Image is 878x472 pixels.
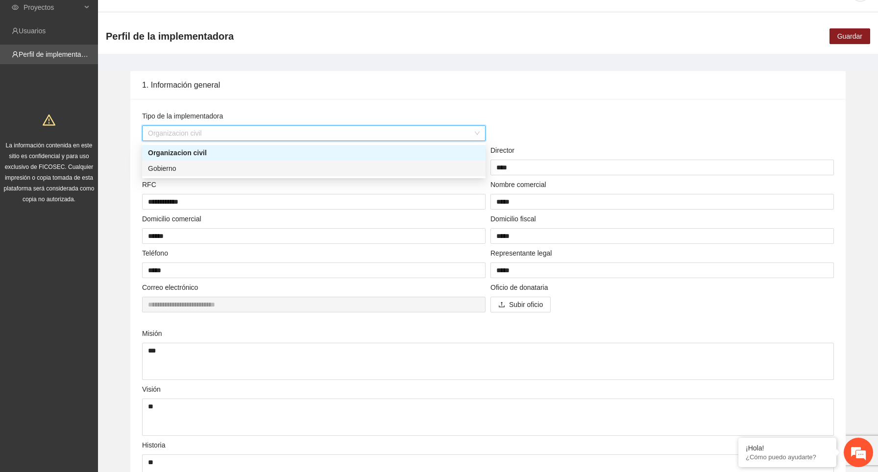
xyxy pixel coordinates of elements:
[490,297,551,312] button: uploadSubir oficio
[51,50,165,63] div: Chatee con nosotros ahora
[829,28,870,44] button: Guardar
[142,71,834,99] div: 1. Información general
[746,444,829,452] div: ¡Hola!
[142,282,198,293] label: Correo electrónico
[142,384,161,395] label: Visión
[148,126,480,141] span: Organizacion civil
[142,179,156,190] label: RFC
[490,179,546,190] label: Nombre comercial
[490,301,551,308] span: uploadSubir oficio
[746,453,829,461] p: ¿Cómo puedo ayudarte?
[161,5,184,28] div: Minimizar ventana de chat en vivo
[5,267,187,302] textarea: Escriba su mensaje y pulse “Intro”
[142,213,201,224] label: Domicilio comercial
[490,145,514,156] label: Director
[148,163,480,174] div: Gobierno
[57,131,135,230] span: Estamos en línea.
[43,114,55,126] span: warning
[142,248,168,259] label: Teléfono
[19,50,95,58] a: Perfil de implementadora
[4,142,95,203] span: La información contenida en este sitio es confidencial y para uso exclusivo de FICOSEC. Cualquier...
[490,282,548,293] label: Oficio de donataria
[490,213,536,224] label: Domicilio fiscal
[142,111,223,121] label: Tipo de la implementadora
[509,299,543,310] span: Subir oficio
[148,147,480,158] div: Organizacion civil
[142,145,486,161] div: Organizacion civil
[142,161,486,176] div: Gobierno
[12,4,19,11] span: eye
[142,328,162,339] label: Misión
[498,301,505,309] span: upload
[19,27,46,35] a: Usuarios
[490,248,552,259] label: Representante legal
[837,31,862,42] span: Guardar
[106,28,234,44] span: Perfil de la implementadora
[142,440,165,450] label: Historia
